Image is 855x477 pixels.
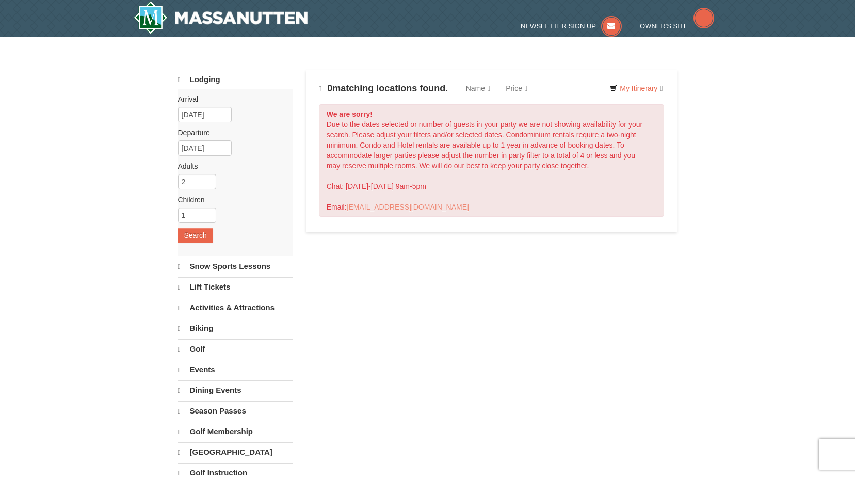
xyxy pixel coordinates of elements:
[603,81,669,96] a: My Itinerary
[178,298,293,317] a: Activities & Attractions
[178,339,293,359] a: Golf
[498,78,535,99] a: Price
[178,94,285,104] label: Arrival
[178,195,285,205] label: Children
[178,228,213,243] button: Search
[178,257,293,276] a: Snow Sports Lessons
[521,22,622,30] a: Newsletter Sign Up
[640,22,688,30] span: Owner's Site
[134,1,308,34] a: Massanutten Resort
[178,277,293,297] a: Lift Tickets
[178,161,285,171] label: Adults
[178,360,293,379] a: Events
[327,110,373,118] strong: We are sorry!
[178,70,293,89] a: Lodging
[458,78,498,99] a: Name
[347,203,469,211] a: [EMAIL_ADDRESS][DOMAIN_NAME]
[178,422,293,441] a: Golf Membership
[178,128,285,138] label: Departure
[178,319,293,338] a: Biking
[178,380,293,400] a: Dining Events
[178,442,293,462] a: [GEOGRAPHIC_DATA]
[134,1,308,34] img: Massanutten Resort Logo
[319,104,665,217] div: Due to the dates selected or number of guests in your party we are not showing availability for y...
[521,22,596,30] span: Newsletter Sign Up
[640,22,714,30] a: Owner's Site
[178,401,293,421] a: Season Passes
